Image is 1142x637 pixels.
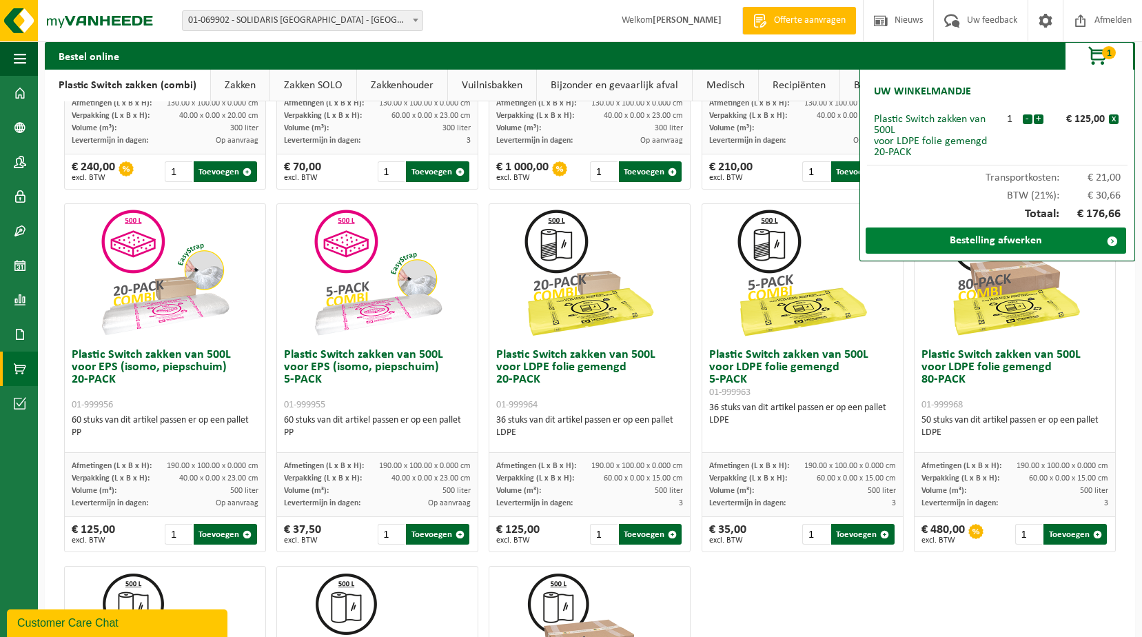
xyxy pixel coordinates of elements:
span: excl. BTW [921,536,965,545]
span: Afmetingen (L x B x H): [284,99,364,108]
span: excl. BTW [284,536,321,545]
span: Verpakking (L x B x H): [496,474,574,483]
span: Op aanvraag [216,499,258,507]
span: excl. BTW [496,536,540,545]
span: 190.00 x 100.00 x 0.000 cm [591,462,683,470]
span: Verpakking (L x B x H): [921,474,999,483]
span: 130.00 x 100.00 x 0.000 cm [804,99,896,108]
span: 130.00 x 100.00 x 0.000 cm [591,99,683,108]
span: Verpakking (L x B x H): [709,474,787,483]
div: € 125,00 [72,524,115,545]
span: excl. BTW [72,174,115,182]
img: 01-999955 [309,204,447,342]
span: 190.00 x 100.00 x 0.000 cm [379,462,471,470]
button: Toevoegen [406,524,469,545]
div: Transportkosten: [867,165,1128,183]
span: Levertermijn in dagen: [709,136,786,145]
a: Bigbags [840,70,903,101]
span: 40.00 x 0.00 x 20.00 cm [179,112,258,120]
div: Plastic Switch zakken van 500L voor LDPE folie gemengd 20-PACK [874,114,997,158]
span: 3 [467,136,471,145]
span: Verpakking (L x B x H): [284,474,362,483]
span: Verpakking (L x B x H): [72,112,150,120]
button: Toevoegen [194,161,257,182]
span: excl. BTW [72,536,115,545]
span: Verpakking (L x B x H): [72,474,150,483]
span: 40.00 x 0.00 x 23.00 cm [817,112,896,120]
a: Zakken [211,70,269,101]
span: 300 liter [442,124,471,132]
input: 1 [590,524,618,545]
div: € 37,50 [284,524,321,545]
span: excl. BTW [709,536,746,545]
span: Levertermijn in dagen: [709,499,786,507]
span: Levertermijn in dagen: [496,136,573,145]
span: Volume (m³): [709,487,754,495]
div: € 240,00 [72,161,115,182]
strong: [PERSON_NAME] [653,15,722,26]
button: Toevoegen [831,524,895,545]
span: Volume (m³): [284,124,329,132]
button: Toevoegen [194,524,257,545]
h3: Plastic Switch zakken van 500L voor LDPE folie gemengd 20-PACK [496,349,683,411]
img: 01-999963 [733,204,871,342]
button: x [1109,114,1119,124]
h2: Uw winkelmandje [867,77,978,107]
img: 01-999956 [96,204,234,342]
h3: Plastic Switch zakken van 500L voor EPS (isomo, piepschuim) 5-PACK [284,349,471,411]
button: + [1034,114,1043,124]
span: excl. BTW [284,174,321,182]
span: Afmetingen (L x B x H): [709,462,789,470]
span: 1 [1102,46,1116,59]
span: 190.00 x 100.00 x 0.000 cm [167,462,258,470]
a: Offerte aanvragen [742,7,856,34]
span: Volume (m³): [709,124,754,132]
input: 1 [378,524,405,545]
span: 60.00 x 0.00 x 15.00 cm [1029,474,1108,483]
span: Levertermijn in dagen: [72,499,148,507]
span: Verpakking (L x B x H): [284,112,362,120]
div: PP [72,427,258,439]
button: Toevoegen [619,161,682,182]
span: 500 liter [442,487,471,495]
span: 40.00 x 0.00 x 23.00 cm [391,474,471,483]
button: 1 [1065,42,1134,70]
span: 01-999964 [496,400,538,410]
span: Levertermijn in dagen: [284,136,360,145]
span: Levertermijn in dagen: [921,499,998,507]
span: excl. BTW [496,174,549,182]
input: 1 [802,524,830,545]
div: € 125,00 [1047,114,1109,125]
span: 3 [1104,499,1108,507]
input: 1 [378,161,405,182]
a: Bestelling afwerken [866,228,1126,254]
span: 500 liter [868,487,896,495]
span: 01-999955 [284,400,325,410]
span: Op aanvraag [640,136,683,145]
input: 1 [802,161,830,182]
span: € 21,00 [1059,172,1121,183]
a: Zakkenhouder [357,70,447,101]
span: 01-999963 [709,387,751,398]
a: Plastic Switch zakken (combi) [45,70,210,101]
span: Offerte aanvragen [771,14,849,28]
a: Recipiënten [759,70,839,101]
div: € 1 000,00 [496,161,549,182]
h3: Plastic Switch zakken van 500L voor LDPE folie gemengd 80-PACK [921,349,1108,411]
span: Afmetingen (L x B x H): [72,99,152,108]
span: 60.00 x 0.00 x 15.00 cm [604,474,683,483]
span: 130.00 x 100.00 x 0.000 cm [167,99,258,108]
span: Op aanvraag [428,499,471,507]
a: Bijzonder en gevaarlijk afval [537,70,692,101]
span: Afmetingen (L x B x H): [709,99,789,108]
span: 01-069902 - SOLIDARIS WEST-VLAANDEREN - KORTRIJK [183,11,422,30]
button: Toevoegen [1043,524,1107,545]
input: 1 [590,161,618,182]
span: Levertermijn in dagen: [496,499,573,507]
div: € 70,00 [284,161,321,182]
span: € 176,66 [1059,208,1121,221]
span: 500 liter [230,487,258,495]
span: Volume (m³): [921,487,966,495]
div: 60 stuks van dit artikel passen er op een pallet [72,414,258,439]
span: Afmetingen (L x B x H): [496,99,576,108]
